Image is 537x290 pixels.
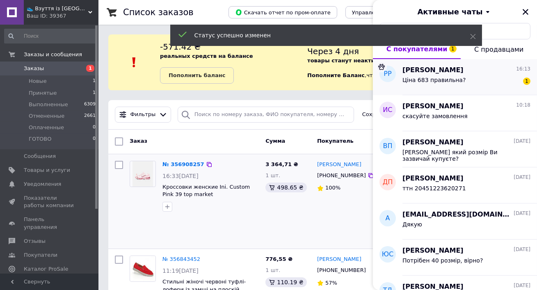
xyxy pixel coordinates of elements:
span: Отзывы [24,237,46,245]
span: Потрібен 40 розмір, вірно? [402,257,483,264]
span: [DATE] [514,210,530,217]
span: Ціна 683 правильна? [402,77,466,83]
div: , чтоб и далее получать заказы [307,41,527,84]
div: Ваш ID: 39367 [27,12,98,20]
img: :exclamation: [128,56,140,69]
a: [PERSON_NAME] [317,161,361,169]
span: Покупатели [24,251,57,259]
span: Сообщения [24,153,56,160]
h1: Список заказов [123,7,194,17]
span: [DATE] [514,282,530,289]
span: 10:18 [516,102,530,109]
b: товары станут неактивны [307,57,387,64]
span: 1 [93,78,96,85]
div: 110.19 ₴ [265,277,306,287]
button: С покупателями1 [373,39,461,59]
span: Заказы [24,65,44,72]
span: Товары и услуги [24,167,70,174]
span: 1 [86,65,94,72]
span: Выполненные [29,101,68,108]
span: [EMAIL_ADDRESS][DOMAIN_NAME] [402,210,512,219]
span: Сумма [265,138,285,144]
span: Скачать отчет по пром-оплате [235,9,331,16]
span: [PERSON_NAME] [402,174,464,183]
span: 11:19[DATE] [162,267,199,274]
span: ттн 20451223620271 [402,185,466,192]
span: [PERSON_NAME] який розмір Ви зазвичай купуєте? [402,149,519,162]
span: 1 шт. [265,172,280,178]
span: Принятые [29,89,57,97]
span: Показатели работы компании [24,194,76,209]
span: ЮС [382,250,393,259]
span: 3 364,71 ₴ [265,161,298,167]
button: a[EMAIL_ADDRESS][DOMAIN_NAME][DATE]Дякую [373,203,537,240]
span: [PERSON_NAME] [402,138,464,147]
span: Фильтры [130,111,156,119]
button: ДП[PERSON_NAME][DATE]ттн 20451223620271 [373,167,537,203]
span: -571.42 ₴ [160,42,201,52]
span: [DATE] [514,246,530,253]
span: 100% [325,185,340,191]
span: ВП [383,142,392,151]
a: Фото товару [130,161,156,187]
span: ГОТОВО [29,135,52,143]
span: Сохраненные фильтры: [362,111,429,119]
span: [PHONE_NUMBER] [317,172,366,178]
span: Новые [29,78,47,85]
span: Через 4 дня [307,46,359,56]
span: 16:13 [516,66,530,73]
span: 16:33[DATE] [162,173,199,179]
span: Оплаченные [29,124,64,131]
span: Панель управления [24,216,76,231]
a: Пополнить баланс [160,67,234,84]
b: реальных средств на балансе [160,53,253,59]
button: Закрыть [521,7,530,17]
b: Пополнить баланс [169,72,225,78]
img: Фото товару [130,256,155,281]
span: [PHONE_NUMBER] [317,267,366,273]
b: Пополните Баланс [307,72,365,78]
a: Фото товару [130,256,156,282]
span: 776,55 ₴ [265,256,292,262]
span: ДП [383,178,393,187]
span: 1 [93,89,96,97]
span: Покупатель [317,138,354,144]
span: Заказы и сообщения [24,51,82,58]
button: Управление статусами [345,6,423,18]
span: a [386,214,390,223]
span: 1 шт. [265,267,280,273]
span: РР [384,69,391,79]
span: Отмененные [29,112,64,120]
a: [PERSON_NAME] [317,256,361,263]
div: 498.65 ₴ [265,183,306,192]
span: 57% [325,280,337,286]
span: 1 [449,45,457,53]
span: [PERSON_NAME] [402,102,464,111]
span: ИС [383,105,392,115]
span: 6309 [84,101,96,108]
button: ВП[PERSON_NAME][DATE][PERSON_NAME] який розмір Ви зазвичай купуєте? [373,131,537,167]
a: № 356908257 [162,161,204,167]
input: Поиск [4,29,96,43]
span: Активные чаты [418,7,483,17]
span: 0 [93,135,96,143]
span: С продавцами [474,46,523,53]
span: [DATE] [514,174,530,181]
a: № 356843452 [162,256,200,262]
span: 1 [523,78,530,85]
img: Фото товару [133,161,153,187]
a: Кроссовки женские Ini. Custom Pink 39 top market [162,184,250,198]
button: Скачать отчет по пром-оплате [229,6,337,18]
span: Каталог ProSale [24,265,68,273]
span: Заказ [130,138,147,144]
button: РР[PERSON_NAME]16:13Ціна 683 правильна?1 [373,59,537,95]
button: ЮС[PERSON_NAME][DATE]Потрібен 40 розмір, вірно? [373,240,537,276]
span: скасуйте замовлення [402,113,468,119]
span: [DATE] [514,138,530,145]
button: С продавцами [461,39,537,59]
span: Уведомления [24,180,61,188]
span: [PERSON_NAME] [402,246,464,256]
span: 0 [93,124,96,131]
input: Поиск по номеру заказа, ФИО покупателя, номеру телефона, Email, номеру накладной [178,107,354,123]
